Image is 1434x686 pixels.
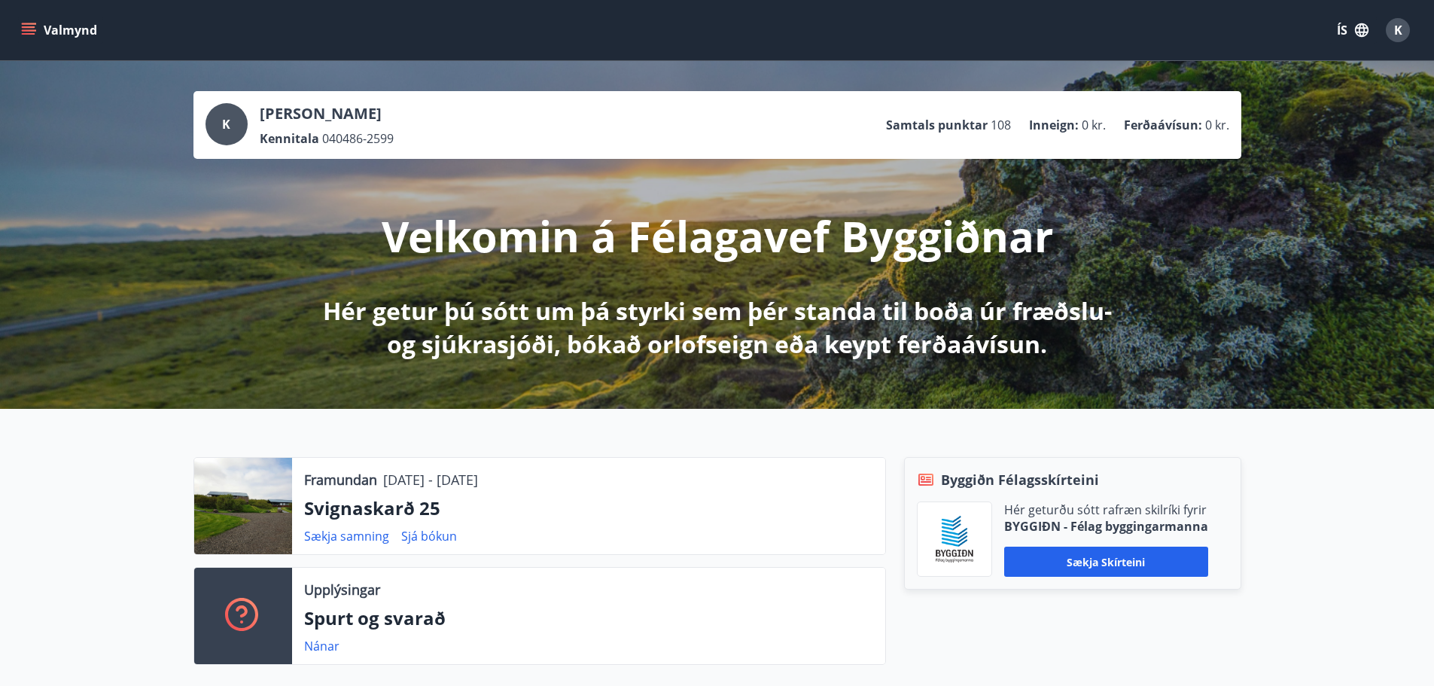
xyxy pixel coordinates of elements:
span: 108 [991,117,1011,133]
span: Byggiðn Félagsskírteini [941,470,1099,489]
p: Upplýsingar [304,580,380,599]
span: 0 kr. [1082,117,1106,133]
p: [DATE] - [DATE] [383,470,478,489]
button: Sækja skírteini [1004,547,1208,577]
p: Framundan [304,470,377,489]
button: K [1380,12,1416,48]
p: Velkomin á Félagavef Byggiðnar [382,207,1053,264]
p: BYGGIÐN - Félag byggingarmanna [1004,518,1208,535]
p: Samtals punktar [886,117,988,133]
button: ÍS [1329,17,1377,44]
p: Svignaskarð 25 [304,495,873,521]
span: 0 kr. [1205,117,1229,133]
span: K [222,116,230,133]
img: BKlGVmlTW1Qrz68WFGMFQUcXHWdQd7yePWMkvn3i.png [929,514,980,565]
a: Nánar [304,638,339,654]
p: Inneign : [1029,117,1079,133]
p: Hér getur þú sótt um þá styrki sem þér standa til boða úr fræðslu- og sjúkrasjóði, bókað orlofsei... [320,294,1115,361]
span: K [1394,22,1402,38]
p: Spurt og svarað [304,605,873,631]
button: menu [18,17,103,44]
span: 040486-2599 [322,130,394,147]
a: Sjá bókun [401,528,457,544]
a: Sækja samning [304,528,389,544]
p: Ferðaávísun : [1124,117,1202,133]
p: [PERSON_NAME] [260,103,394,124]
p: Hér geturðu sótt rafræn skilríki fyrir [1004,502,1208,518]
p: Kennitala [260,130,319,147]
